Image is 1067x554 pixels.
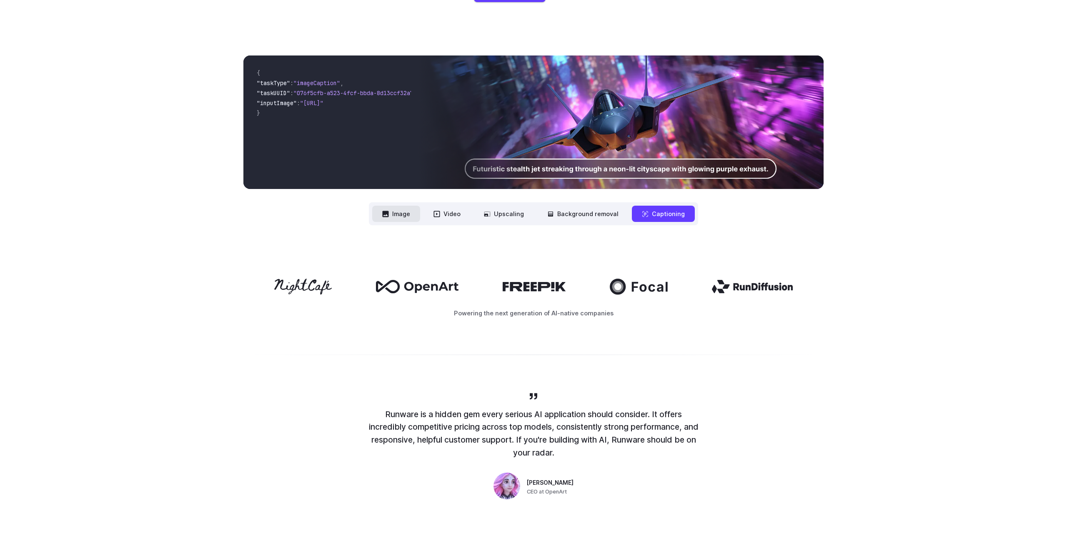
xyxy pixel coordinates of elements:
button: Image [372,206,420,222]
span: , [340,79,343,87]
span: "076f5cfb-a523-4fcf-bbda-8d13ccf32a75" [293,89,420,97]
span: : [290,89,293,97]
span: : [290,79,293,87]
button: Video [423,206,471,222]
span: "[URL]" [300,99,323,107]
button: Upscaling [474,206,534,222]
img: Person [493,473,520,499]
p: Powering the next generation of AI-native companies [243,308,824,318]
span: : [297,99,300,107]
button: Captioning [632,206,695,222]
span: CEO at OpenArt [527,488,567,496]
span: } [257,109,260,117]
span: "taskUUID" [257,89,290,97]
p: Runware is a hidden gem every serious AI application should consider. It offers incredibly compet... [367,408,700,459]
button: Background removal [537,206,629,222]
span: { [257,69,260,77]
img: Futuristic stealth jet streaking through a neon-lit cityscape with glowing purple exhaust [418,55,824,189]
span: "imageCaption" [293,79,340,87]
span: [PERSON_NAME] [527,478,574,488]
span: "inputImage" [257,99,297,107]
span: "taskType" [257,79,290,87]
